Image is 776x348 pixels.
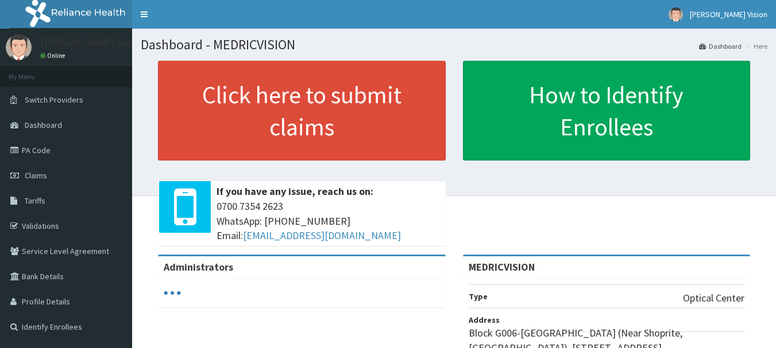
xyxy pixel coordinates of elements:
[699,41,742,51] a: Dashboard
[243,229,401,242] a: [EMAIL_ADDRESS][DOMAIN_NAME]
[141,37,767,52] h1: Dashboard - MEDRICVISION
[6,34,32,60] img: User Image
[217,185,373,198] b: If you have any issue, reach us on:
[164,260,233,273] b: Administrators
[40,37,144,48] p: [PERSON_NAME] Vision
[683,291,744,306] p: Optical Center
[25,95,83,105] span: Switch Providers
[469,291,488,302] b: Type
[217,199,440,243] span: 0700 7354 2623 WhatsApp: [PHONE_NUMBER] Email:
[40,52,68,60] a: Online
[463,61,751,161] a: How to Identify Enrollees
[25,195,45,206] span: Tariffs
[669,7,683,22] img: User Image
[469,315,500,325] b: Address
[158,61,446,161] a: Click here to submit claims
[164,284,181,302] svg: audio-loading
[690,9,767,19] span: [PERSON_NAME] Vision
[25,170,47,181] span: Claims
[25,120,62,130] span: Dashboard
[743,41,767,51] li: Here
[469,260,535,273] strong: MEDRICVISION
